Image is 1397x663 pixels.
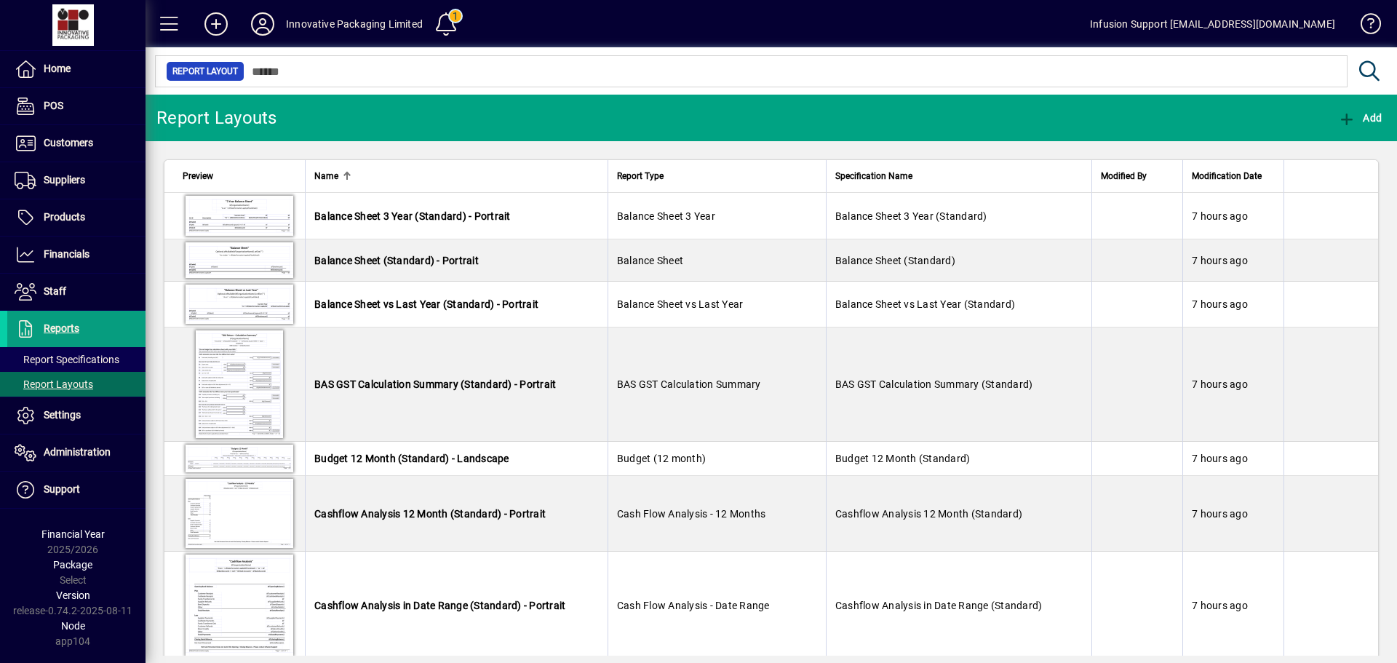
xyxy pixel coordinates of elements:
td: 7 hours ago [1182,442,1283,476]
td: 7 hours ago [1182,327,1283,442]
td: 7 hours ago [1182,239,1283,282]
div: Specification Name [835,168,1083,184]
span: Preview [183,168,213,184]
span: Report Type [617,168,664,184]
div: Name [314,168,599,184]
span: Cashflow Analysis in Date Range (Standard) - Portrait [314,600,565,611]
span: Report Specifications [15,354,119,365]
span: Modified By [1101,168,1147,184]
span: Settings [44,409,81,421]
td: 7 hours ago [1182,552,1283,659]
a: Settings [7,397,146,434]
div: Modification Date [1192,168,1275,184]
span: BAS GST Calculation Summary [617,378,761,390]
span: Node [61,620,85,632]
button: Profile [239,11,286,37]
a: Customers [7,125,146,162]
span: Balance Sheet vs Last Year (Standard) [835,298,1015,310]
span: Suppliers [44,174,85,186]
a: Staff [7,274,146,310]
span: Financial Year [41,528,105,540]
span: Report Layout [172,64,238,79]
span: Cashflow Analysis in Date Range (Standard) [835,600,1043,611]
span: Balance Sheet vs Last Year (Standard) - Portrait [314,298,538,310]
div: Report Type [617,168,817,184]
div: Infusion Support [EMAIL_ADDRESS][DOMAIN_NAME] [1090,12,1335,36]
span: Add [1338,112,1382,124]
span: Budget (12 month) [617,453,706,464]
span: Package [53,559,92,571]
a: Administration [7,434,146,471]
td: 7 hours ago [1182,282,1283,327]
a: POS [7,88,146,124]
span: Report Layouts [15,378,93,390]
a: Home [7,51,146,87]
a: Knowledge Base [1350,3,1379,50]
span: Specification Name [835,168,912,184]
span: Products [44,211,85,223]
span: Balance Sheet [617,255,683,266]
span: Version [56,589,90,601]
span: BAS GST Calculation Summary (Standard) - Portrait [314,378,556,390]
span: Cashflow Analysis 12 Month (Standard) [835,508,1022,520]
span: Customers [44,137,93,148]
span: Balance Sheet (Standard) [835,255,955,266]
span: Balance Sheet vs Last Year [617,298,744,310]
span: Support [44,483,80,495]
td: 7 hours ago [1182,193,1283,239]
a: Report Specifications [7,347,146,372]
span: Cash Flow Analysis - 12 Months [617,508,766,520]
div: Innovative Packaging Limited [286,12,423,36]
span: Reports [44,322,79,334]
a: Products [7,199,146,236]
span: Balance Sheet 3 Year [617,210,715,222]
td: 7 hours ago [1182,476,1283,552]
span: Budget 12 Month (Standard) [835,453,971,464]
span: POS [44,100,63,111]
span: Financials [44,248,89,260]
span: Cash Flow Analysis - Date Range [617,600,770,611]
a: Report Layouts [7,372,146,397]
div: Report Layouts [156,106,277,130]
button: Add [1334,105,1385,131]
span: Modification Date [1192,168,1262,184]
a: Suppliers [7,162,146,199]
span: Balance Sheet 3 Year (Standard) [835,210,987,222]
span: Balance Sheet (Standard) - Portrait [314,255,479,266]
span: Staff [44,285,66,297]
span: Balance Sheet 3 Year (Standard) - Portrait [314,210,511,222]
a: Financials [7,237,146,273]
span: Cashflow Analysis 12 Month (Standard) - Portrait [314,508,546,520]
button: Add [193,11,239,37]
span: Administration [44,446,111,458]
a: Support [7,472,146,508]
span: Budget 12 Month (Standard) - Landscape [314,453,509,464]
span: BAS GST Calculation Summary (Standard) [835,378,1033,390]
span: Home [44,63,71,74]
span: Name [314,168,338,184]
